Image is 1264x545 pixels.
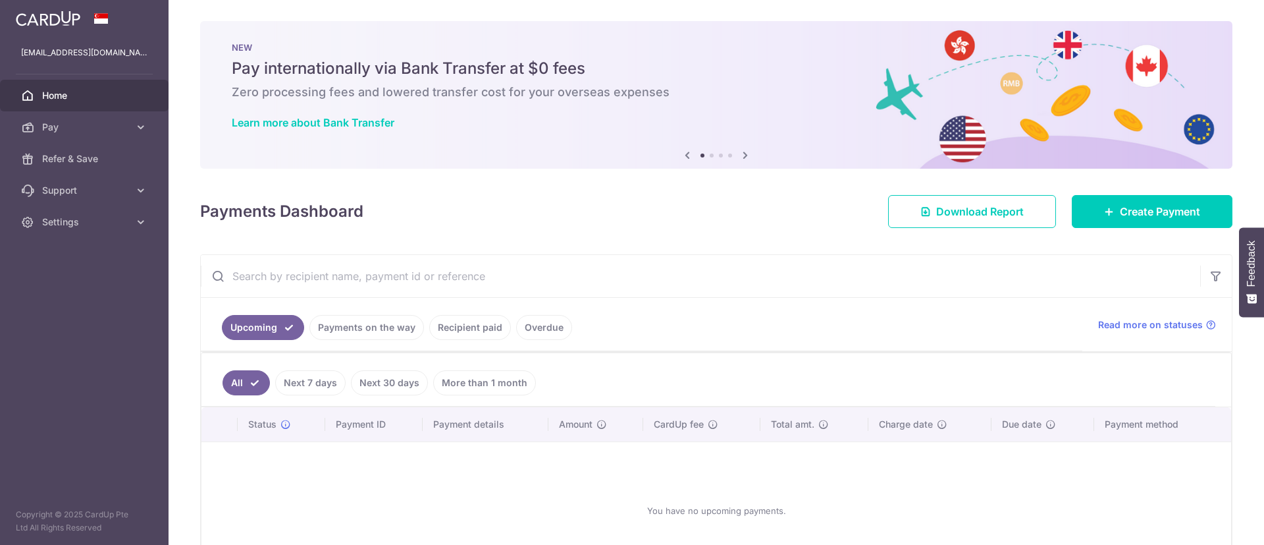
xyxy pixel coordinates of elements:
a: Create Payment [1072,195,1232,228]
span: Read more on statuses [1098,318,1203,331]
img: Bank transfer banner [200,21,1232,169]
a: Next 30 days [351,370,428,395]
span: Charge date [879,418,933,431]
span: Feedback [1246,241,1257,287]
a: Upcoming [222,315,304,340]
p: NEW [232,42,1201,53]
span: Pay [42,121,129,134]
span: Refer & Save [42,152,129,165]
a: Overdue [516,315,572,340]
a: Payments on the way [309,315,424,340]
a: Read more on statuses [1098,318,1216,331]
button: Feedback - Show survey [1239,227,1264,317]
h6: Zero processing fees and lowered transfer cost for your overseas expenses [232,84,1201,100]
a: Download Report [888,195,1056,228]
a: More than 1 month [433,370,536,395]
a: Recipient paid [429,315,511,340]
span: CardUp fee [654,418,704,431]
th: Payment ID [325,407,423,442]
h5: Pay internationally via Bank Transfer at $0 fees [232,58,1201,79]
span: Due date [1002,418,1041,431]
input: Search by recipient name, payment id or reference [201,255,1200,297]
h4: Payments Dashboard [200,200,363,223]
span: Settings [42,215,129,229]
a: Learn more about Bank Transfer [232,116,394,129]
th: Payment method [1094,407,1231,442]
p: [EMAIL_ADDRESS][DOMAIN_NAME] [21,46,147,59]
span: Total amt. [771,418,814,431]
img: CardUp [16,11,80,26]
span: Create Payment [1120,204,1200,219]
th: Payment details [423,407,549,442]
span: Home [42,89,129,102]
span: Download Report [936,204,1024,219]
span: Support [42,184,129,197]
span: Status [248,418,276,431]
a: All [223,370,270,395]
iframe: Opens a widget where you can find more information [1180,505,1251,538]
span: Amount [559,418,592,431]
a: Next 7 days [275,370,346,395]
